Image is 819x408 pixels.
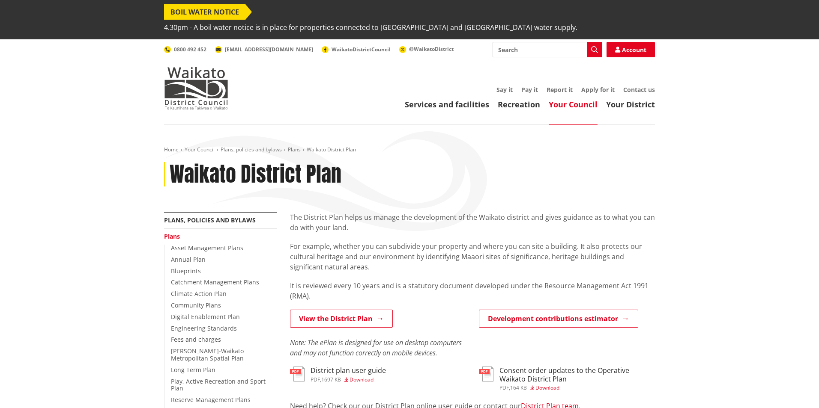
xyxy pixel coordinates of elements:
[311,377,386,382] div: ,
[174,46,206,53] span: 0800 492 452
[547,86,573,94] a: Report it
[321,376,341,383] span: 1697 KB
[164,146,179,153] a: Home
[290,241,655,272] p: For example, whether you can subdivide your property and where you can site a building. It also p...
[350,376,374,383] span: Download
[607,42,655,57] a: Account
[170,162,341,187] h1: Waikato District Plan
[399,45,454,53] a: @WaikatoDistrict
[409,45,454,53] span: @WaikatoDistrict
[290,281,655,301] p: It is reviewed every 10 years and is a statutory document developed under the Resource Management...
[496,86,513,94] a: Say it
[171,313,240,321] a: Digital Enablement Plan
[332,46,391,53] span: WaikatoDistrictCouncil
[549,99,598,109] a: Your Council
[164,4,245,20] span: BOIL WATER NOTICE
[171,324,237,332] a: Engineering Standards
[164,216,256,224] a: Plans, policies and bylaws
[164,232,180,240] a: Plans
[405,99,489,109] a: Services and facilities
[311,376,320,383] span: pdf
[479,310,638,328] a: Development contributions estimator
[290,367,305,381] img: document-pdf.svg
[171,301,221,309] a: Community Plans
[171,396,251,404] a: Reserve Management Plans
[171,377,266,393] a: Play, Active Recreation and Sport Plan
[623,86,655,94] a: Contact us
[493,42,602,57] input: Search input
[581,86,615,94] a: Apply for it
[171,335,221,343] a: Fees and charges
[311,367,386,375] h3: District plan user guide
[499,385,655,390] div: ,
[521,86,538,94] a: Pay it
[498,99,540,109] a: Recreation
[164,67,228,109] img: Waikato District Council - Te Kaunihera aa Takiwaa o Waikato
[307,146,356,153] span: Waikato District Plan
[290,310,393,328] a: View the District Plan
[479,367,655,390] a: Consent order updates to the Operative Waikato District Plan pdf,164 KB Download
[171,244,243,252] a: Asset Management Plans
[171,267,201,275] a: Blueprints
[221,146,282,153] a: Plans, policies and bylaws
[290,212,655,233] p: The District Plan helps us manage the development of the Waikato district and gives guidance as t...
[510,384,527,391] span: 164 KB
[171,347,244,362] a: [PERSON_NAME]-Waikato Metropolitan Spatial Plan
[499,384,509,391] span: pdf
[322,46,391,53] a: WaikatoDistrictCouncil
[606,99,655,109] a: Your District
[288,146,301,153] a: Plans
[215,46,313,53] a: [EMAIL_ADDRESS][DOMAIN_NAME]
[290,338,462,358] em: Note: The ePlan is designed for use on desktop computers and may not function correctly on mobile...
[164,146,655,154] nav: breadcrumb
[171,255,206,263] a: Annual Plan
[171,278,259,286] a: Catchment Management Plans
[164,20,577,35] span: 4.30pm - A boil water notice is in place for properties connected to [GEOGRAPHIC_DATA] and [GEOGR...
[535,384,559,391] span: Download
[171,366,215,374] a: Long Term Plan
[171,290,227,298] a: Climate Action Plan
[185,146,215,153] a: Your Council
[499,367,655,383] h3: Consent order updates to the Operative Waikato District Plan
[225,46,313,53] span: [EMAIL_ADDRESS][DOMAIN_NAME]
[164,46,206,53] a: 0800 492 452
[479,367,493,381] img: document-pdf.svg
[290,367,386,382] a: District plan user guide pdf,1697 KB Download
